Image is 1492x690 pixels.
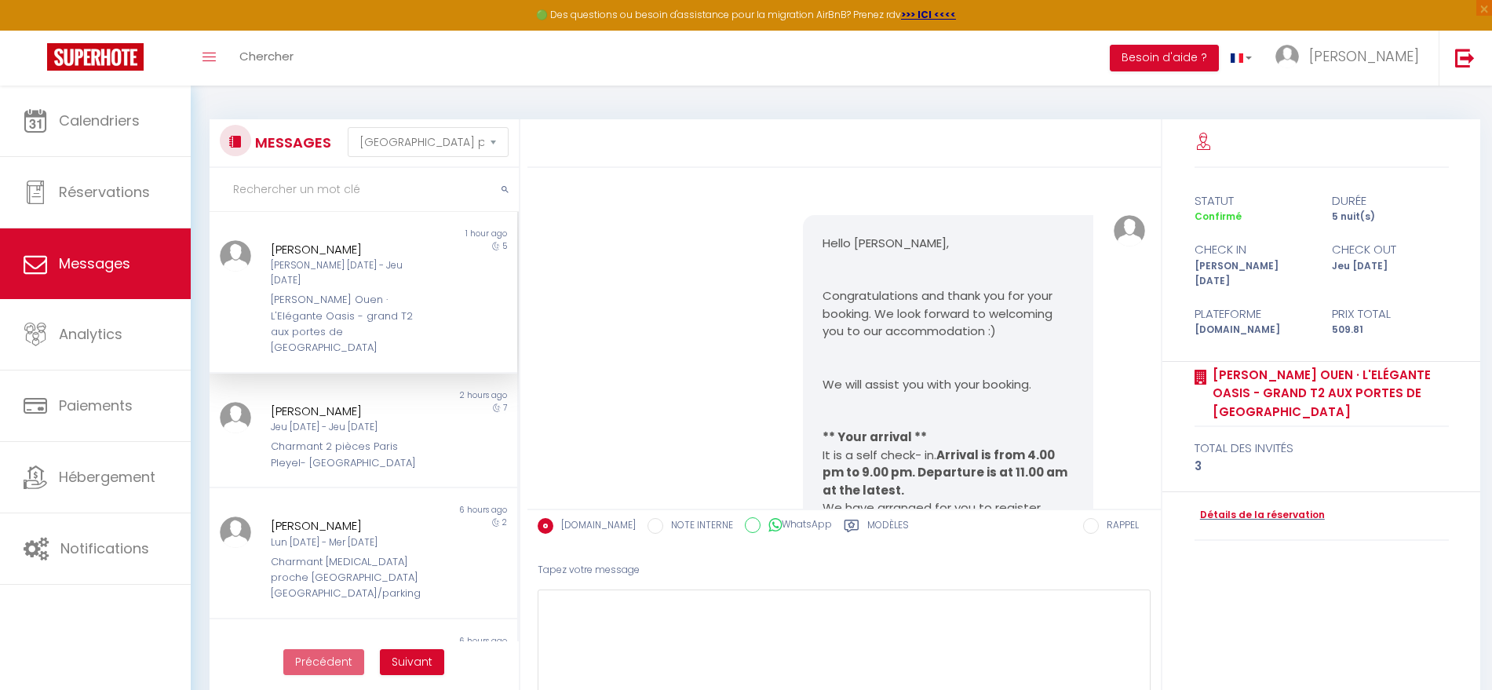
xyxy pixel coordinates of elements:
[1322,305,1459,323] div: Prix total
[663,518,733,535] label: NOTE INTERNE
[271,554,429,602] div: Charmant [MEDICAL_DATA] proche [GEOGRAPHIC_DATA] [GEOGRAPHIC_DATA]/parking
[210,168,519,212] input: Rechercher un mot clé
[1455,48,1475,68] img: logout
[1264,31,1439,86] a: ... [PERSON_NAME]
[538,551,1151,590] div: Tapez votre message
[761,517,832,535] label: WhatsApp
[1195,210,1242,223] span: Confirmé
[220,517,251,548] img: ...
[1322,240,1459,259] div: check out
[1322,210,1459,225] div: 5 nuit(s)
[823,287,1074,341] p: Congratulations and thank you for your booking. We look forward to welcoming you to our accommoda...
[823,235,1074,253] p: Hello [PERSON_NAME],
[823,376,1074,394] p: We will assist you with your booking.
[1184,192,1322,210] div: statut
[502,240,507,252] span: 5
[283,649,364,676] button: Previous
[59,111,140,130] span: Calendriers
[1184,259,1322,289] div: [PERSON_NAME] [DATE]
[251,125,331,160] h3: MESSAGES
[823,499,1074,588] p: We have arranged for you to register yourself, and if necessary we can assist you remotely until ...
[553,518,636,535] label: [DOMAIN_NAME]
[823,447,1070,498] strong: Arrival is from 4.00 pm to 9.00 pm. Departure is at 11.00 am at the latest.
[59,254,130,273] span: Messages
[1114,215,1145,246] img: ...
[1322,323,1459,338] div: 509.81
[1207,366,1449,422] a: [PERSON_NAME] Ouen · L'Elégante Oasis - grand T2 aux portes de [GEOGRAPHIC_DATA]
[271,439,429,471] div: Charmant 2 pièces Paris Pleyel- [GEOGRAPHIC_DATA]
[59,467,155,487] span: Hébergement
[271,292,429,356] div: [PERSON_NAME] Ouen · L'Elégante Oasis - grand T2 aux portes de [GEOGRAPHIC_DATA]
[271,420,429,435] div: Jeu [DATE] - Jeu [DATE]
[1322,192,1459,210] div: durée
[271,402,429,421] div: [PERSON_NAME]
[59,324,122,344] span: Analytics
[47,43,144,71] img: Super Booking
[363,228,517,240] div: 1 hour ago
[1184,240,1322,259] div: check in
[1195,508,1325,523] a: Détails de la réservation
[239,48,294,64] span: Chercher
[823,447,1074,500] p: It is a self check- in.
[220,402,251,433] img: ...
[503,402,507,414] span: 7
[363,504,517,517] div: 6 hours ago
[60,538,149,558] span: Notifications
[1195,439,1449,458] div: total des invités
[1309,46,1419,66] span: [PERSON_NAME]
[1322,259,1459,289] div: Jeu [DATE]
[295,654,352,670] span: Précédent
[1110,45,1219,71] button: Besoin d'aide ?
[1275,45,1299,68] img: ...
[1184,323,1322,338] div: [DOMAIN_NAME]
[228,31,305,86] a: Chercher
[1184,305,1322,323] div: Plateforme
[392,654,432,670] span: Suivant
[867,518,909,538] label: Modèles
[380,649,444,676] button: Next
[502,517,507,528] span: 2
[363,635,517,648] div: 6 hours ago
[59,396,133,415] span: Paiements
[1099,518,1139,535] label: RAPPEL
[220,240,251,272] img: ...
[363,389,517,402] div: 2 hours ago
[1195,457,1449,476] div: 3
[59,182,150,202] span: Réservations
[271,535,429,550] div: Lun [DATE] - Mer [DATE]
[271,240,429,259] div: [PERSON_NAME]
[271,517,429,535] div: [PERSON_NAME]
[271,258,429,288] div: [PERSON_NAME] [DATE] - Jeu [DATE]
[901,8,956,21] a: >>> ICI <<<<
